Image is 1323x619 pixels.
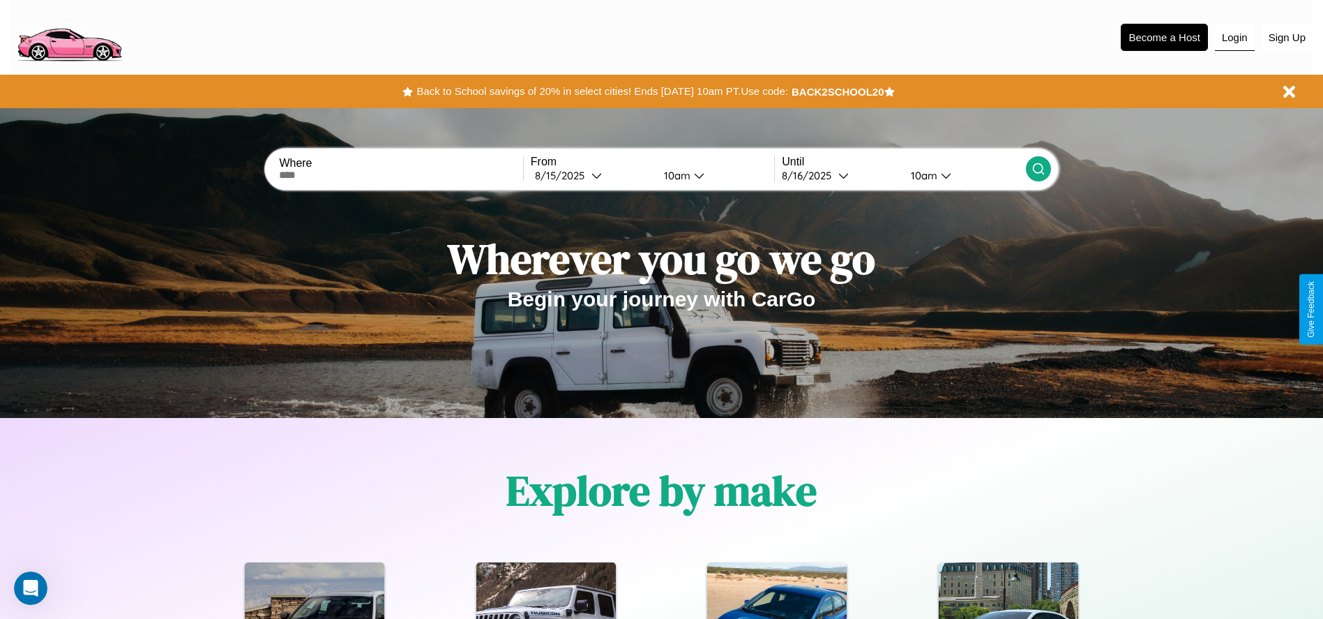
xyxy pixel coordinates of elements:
label: Where [279,157,522,170]
div: 8 / 16 / 2025 [782,169,838,182]
div: 10am [904,169,941,182]
img: logo [10,7,128,65]
button: Sign Up [1262,24,1313,50]
button: 8/15/2025 [531,168,653,183]
button: 10am [900,168,1026,183]
div: 8 / 15 / 2025 [535,169,591,182]
iframe: Intercom live chat [14,572,47,605]
div: Give Feedback [1306,281,1316,338]
button: 10am [653,168,775,183]
button: Back to School savings of 20% in select cities! Ends [DATE] 10am PT.Use code: [413,82,791,101]
b: BACK2SCHOOL20 [792,86,884,98]
button: Login [1215,24,1255,51]
button: Become a Host [1121,24,1208,51]
label: Until [782,156,1025,168]
div: 10am [657,169,694,182]
h1: Explore by make [506,462,817,519]
label: From [531,156,774,168]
